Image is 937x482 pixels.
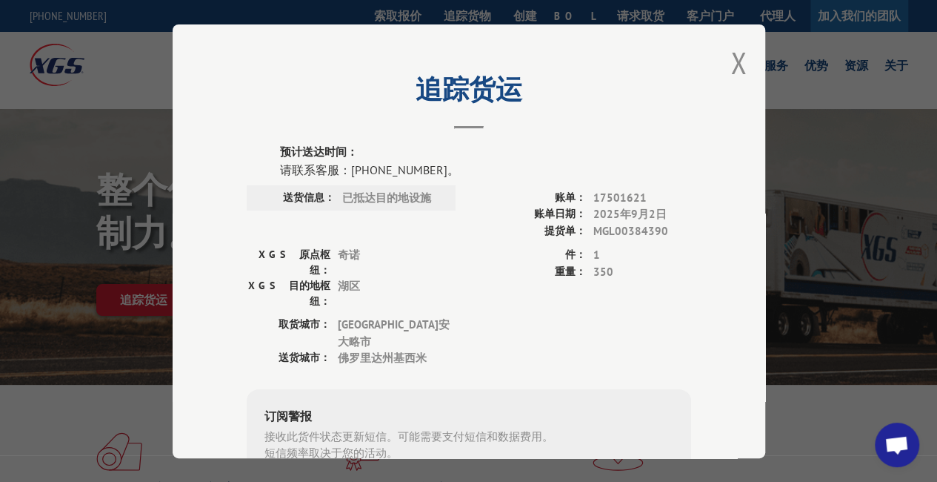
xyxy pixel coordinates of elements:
[259,248,330,277] font: XGS 原点枢纽：
[593,207,667,221] font: 2025年9月2日
[338,248,360,262] font: 奇诺
[338,317,450,349] font: 安大略
[593,223,668,237] font: MGL00384390
[555,190,586,203] font: 账单：
[555,264,586,277] font: 重量：
[593,248,600,262] font: 1
[382,351,393,365] font: 州
[534,207,586,220] font: 账单日期：
[730,43,747,82] button: 关闭模式
[338,317,439,331] font: [GEOGRAPHIC_DATA]
[338,351,382,365] font: 佛罗里达
[393,351,427,365] font: 基西米
[248,279,330,308] font: XGS 目的地枢纽：
[264,446,398,460] font: 短信频率取决于您的活动。
[338,279,360,293] font: 湖区
[264,429,553,443] font: 接收此货件状态更新短信。可能需要支付短信和数据费用。
[875,423,919,467] div: Open chat
[283,190,335,203] font: 送货信息：
[280,162,459,176] font: 请联系客服：[PHONE_NUMBER]。
[264,408,312,423] font: 订阅警报
[342,190,431,204] font: 已抵达目的地设施
[360,334,371,348] font: 市
[544,223,586,237] font: 提货单：
[593,264,613,278] font: 350
[593,190,647,204] font: 17501621
[279,351,330,364] font: 送货城市：
[565,248,586,261] font: 件：
[416,71,522,106] font: 追踪货运
[280,145,358,159] font: 预计送达时间：
[279,317,330,331] font: 取货城市：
